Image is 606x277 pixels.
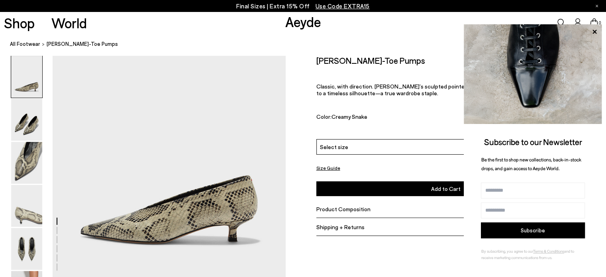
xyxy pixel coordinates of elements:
[598,21,602,25] span: 0
[481,222,585,238] button: Subscribe
[464,24,602,124] img: ca3f721fb6ff708a270709c41d776025.jpg
[10,33,606,55] nav: breadcrumb
[11,142,42,184] img: Clara Pointed-Toe Pumps - Image 3
[481,249,533,253] span: By subscribing, you agree to our
[11,56,42,98] img: Clara Pointed-Toe Pumps - Image 1
[320,143,348,151] span: Select size
[481,157,581,171] span: Be the first to shop new collections, back-in-stock drops, and gain access to Aeyde World.
[316,113,489,122] div: Color:
[47,40,118,48] span: [PERSON_NAME]-Toe Pumps
[316,83,576,96] p: Classic, with direction. [PERSON_NAME]’s sculpted pointed toe and chic kitten heel lend modern fl...
[316,55,425,65] h2: [PERSON_NAME]-Toe Pumps
[316,224,365,230] span: Shipping + Returns
[236,1,370,11] p: Final Sizes | Extra 15% Off
[316,206,371,212] span: Product Composition
[316,163,340,173] button: Size Guide
[590,18,598,27] a: 0
[51,16,87,30] a: World
[285,13,321,30] a: Aeyde
[431,185,461,192] span: Add to Cart
[11,185,42,227] img: Clara Pointed-Toe Pumps - Image 4
[533,249,564,253] a: Terms & Conditions
[11,228,42,270] img: Clara Pointed-Toe Pumps - Image 5
[4,16,35,30] a: Shop
[331,113,367,120] span: Creamy Snake
[316,2,370,10] span: Navigate to /collections/ss25-final-sizes
[11,99,42,141] img: Clara Pointed-Toe Pumps - Image 2
[10,40,40,48] a: All Footwear
[484,137,582,147] span: Subscribe to our Newsletter
[316,181,576,196] button: Add to Cart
